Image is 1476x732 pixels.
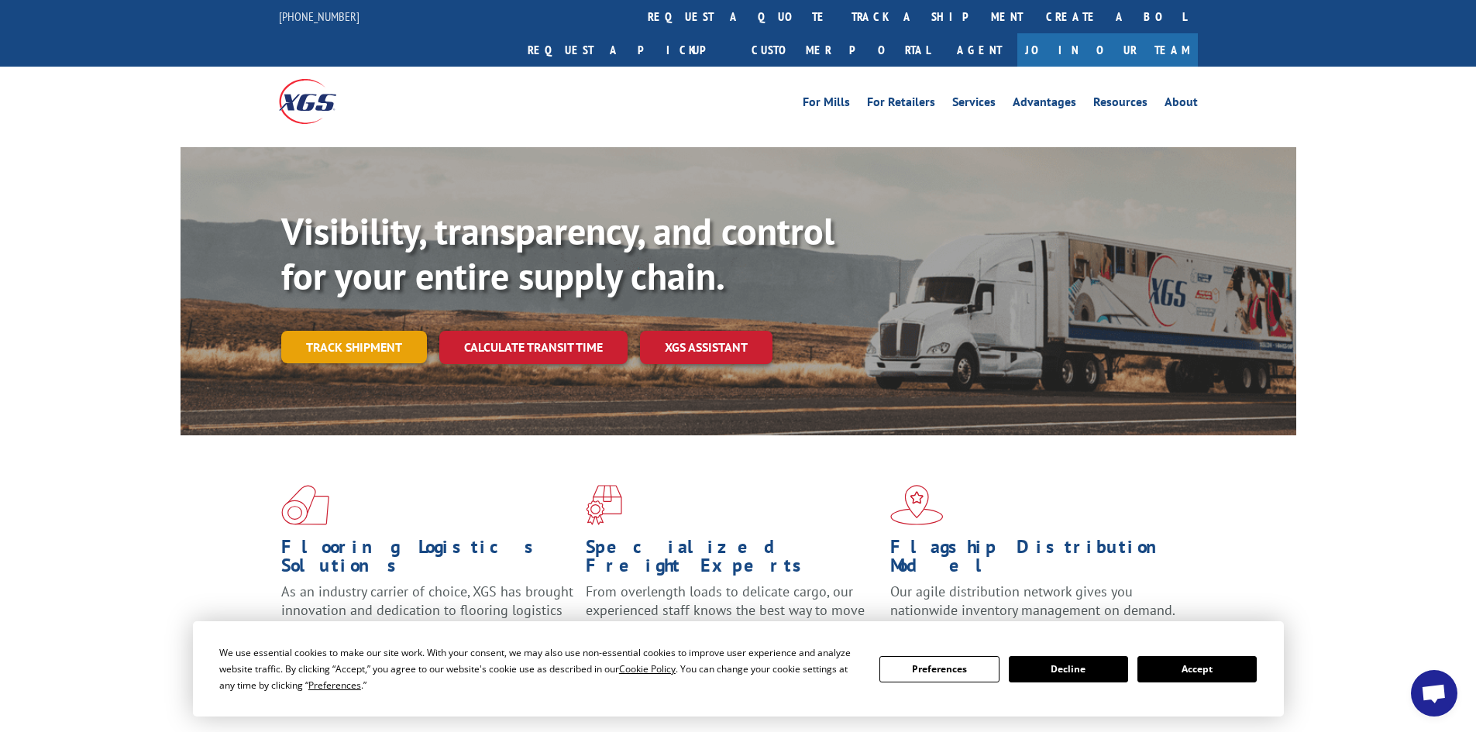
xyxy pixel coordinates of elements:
img: xgs-icon-total-supply-chain-intelligence-red [281,485,329,525]
a: For Retailers [867,96,935,113]
a: [PHONE_NUMBER] [279,9,360,24]
div: Open chat [1411,670,1457,717]
a: XGS ASSISTANT [640,331,772,364]
a: Services [952,96,996,113]
a: About [1165,96,1198,113]
a: Calculate transit time [439,331,628,364]
div: Cookie Consent Prompt [193,621,1284,717]
a: Agent [941,33,1017,67]
button: Preferences [879,656,999,682]
a: Join Our Team [1017,33,1198,67]
a: Request a pickup [516,33,740,67]
span: As an industry carrier of choice, XGS has brought innovation and dedication to flooring logistics... [281,583,573,637]
div: We use essential cookies to make our site work. With your consent, we may also use non-essential ... [219,644,861,693]
button: Accept [1137,656,1257,682]
span: Our agile distribution network gives you nationwide inventory management on demand. [890,583,1175,619]
a: Track shipment [281,331,427,363]
a: Resources [1093,96,1147,113]
a: Customer Portal [740,33,941,67]
h1: Flagship Distribution Model [890,538,1183,583]
h1: Specialized Freight Experts [586,538,879,583]
a: For Mills [803,96,850,113]
img: xgs-icon-focused-on-flooring-red [586,485,622,525]
button: Decline [1009,656,1128,682]
span: Cookie Policy [619,662,676,675]
h1: Flooring Logistics Solutions [281,538,574,583]
img: xgs-icon-flagship-distribution-model-red [890,485,944,525]
p: From overlength loads to delicate cargo, our experienced staff knows the best way to move your fr... [586,583,879,651]
span: Preferences [308,679,361,692]
b: Visibility, transparency, and control for your entire supply chain. [281,207,834,300]
a: Advantages [1013,96,1076,113]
